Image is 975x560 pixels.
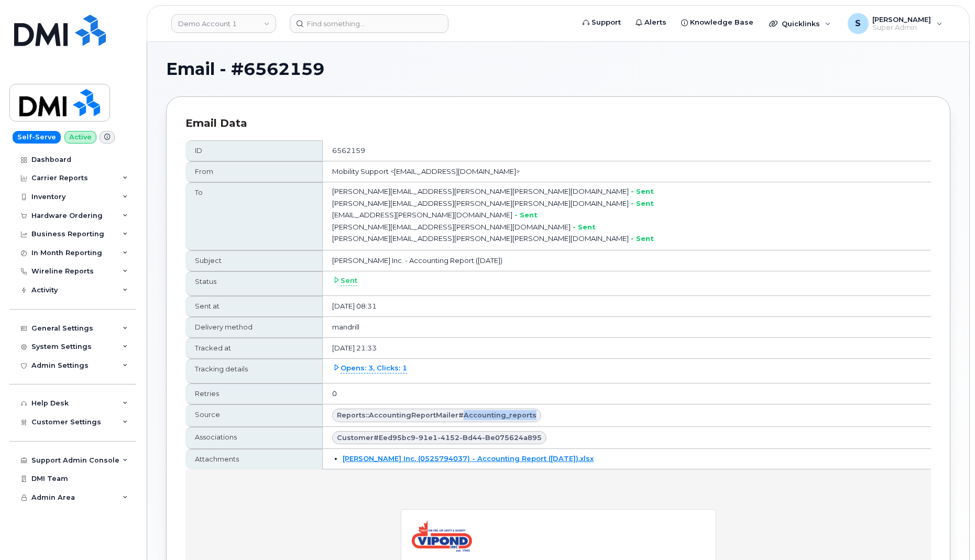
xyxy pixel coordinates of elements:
[337,433,542,443] span: Customer#eed95bc9-91e1-4152-bd44-be075624a895
[323,317,931,338] td: mandrill
[185,449,323,469] th: Attachments
[226,127,520,141] p: Included Business Account:
[185,296,323,317] th: Sent at
[185,182,323,250] th: To
[631,234,654,243] b: - sent
[185,427,323,449] th: Associations
[226,168,520,182] p: Please keep in mind that download link will expire [DATE].
[332,234,629,243] span: [PERSON_NAME][EMAIL_ADDRESS][PERSON_NAME][PERSON_NAME][DOMAIN_NAME]
[185,250,323,271] th: Subject
[166,61,324,77] span: Email - #6562159
[631,187,654,195] b: - sent
[341,363,407,374] span: Opens: 3, Clicks: 1
[309,150,358,159] a: Download bill
[226,150,520,159] li: 0525794037 (Bell).
[332,211,512,219] span: [EMAIL_ADDRESS][PERSON_NAME][DOMAIN_NAME]
[323,161,931,182] td: Mobility Support <[EMAIL_ADDRESS][DOMAIN_NAME]>
[514,211,538,219] b: - sent
[226,51,287,82] img: email_728.png
[332,223,571,231] span: [PERSON_NAME][EMAIL_ADDRESS][PERSON_NAME][DOMAIN_NAME]
[343,454,594,463] a: [PERSON_NAME] Inc. (0525794037) - Accounting Report ([DATE]).xlsx
[185,116,931,131] div: Email Data
[226,104,520,118] p: Accounting report has been generated and attached.
[185,404,323,427] th: Source
[185,161,323,182] th: From
[323,383,931,404] td: 0
[323,338,931,359] td: [DATE] 21:33
[573,223,596,231] b: - sent
[185,383,323,404] th: Retries
[185,359,323,383] th: Tracking details
[337,410,536,420] span: Reports::AccountingReportMailer#accounting_reports
[185,338,323,359] th: Tracked at
[185,271,323,295] th: Status
[341,276,357,286] span: sent
[631,199,654,207] b: - sent
[185,140,323,161] th: ID
[323,250,931,271] td: [PERSON_NAME] Inc. - Accounting Report ([DATE])
[185,317,323,338] th: Delivery method
[332,187,629,195] span: [PERSON_NAME][EMAIL_ADDRESS][PERSON_NAME][PERSON_NAME][DOMAIN_NAME]
[323,140,931,161] td: 6562159
[323,296,931,317] td: [DATE] 08:31
[332,199,629,207] span: [PERSON_NAME][EMAIL_ADDRESS][PERSON_NAME][PERSON_NAME][DOMAIN_NAME]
